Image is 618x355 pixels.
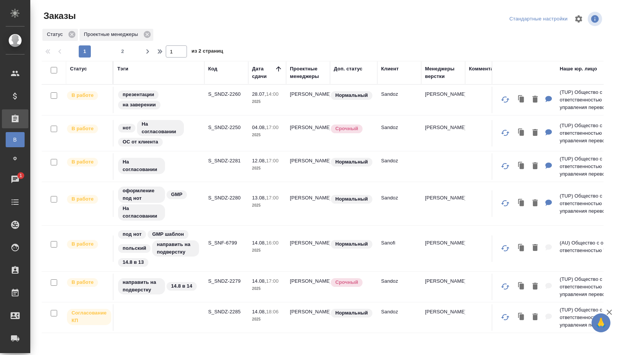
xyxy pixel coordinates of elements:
[117,119,201,147] div: нот, На согласовании, ОС от клиента
[592,313,610,332] button: 🙏
[425,90,461,98] p: [PERSON_NAME]
[252,165,282,172] p: 2025
[252,65,275,80] div: Дата сдачи
[330,308,374,318] div: Статус по умолчанию для стандартных заказов
[72,240,93,248] p: В работе
[529,279,542,294] button: Удалить
[334,65,363,73] div: Доп. статус
[514,310,529,325] button: Клонировать
[123,205,160,220] p: На согласовании
[514,92,529,107] button: Клонировать
[529,240,542,256] button: Удалить
[252,202,282,209] p: 2025
[9,136,21,143] span: В
[266,125,279,130] p: 17:00
[381,90,417,98] p: Sandoz
[529,196,542,211] button: Удалить
[266,195,279,201] p: 17:00
[171,191,182,198] p: GMP
[66,157,109,167] div: Выставляет ПМ после принятия заказа от КМа
[496,277,514,296] button: Обновить
[330,90,374,101] div: Статус по умолчанию для стандартных заказов
[425,308,461,316] p: [PERSON_NAME]
[123,91,154,98] p: презентации
[72,92,93,99] p: В работе
[252,285,282,293] p: 2025
[171,282,192,290] p: 14.8 в 14
[335,240,368,248] p: Нормальный
[335,309,368,317] p: Нормальный
[42,10,76,22] span: Заказы
[9,155,21,162] span: Ф
[157,241,195,256] p: направить на подверстку
[208,157,244,165] p: S_SNDZ-2281
[252,125,266,130] p: 04.08,
[286,87,330,113] td: [PERSON_NAME]
[72,279,93,286] p: В работе
[72,195,93,203] p: В работе
[208,65,217,73] div: Код
[330,277,374,288] div: Выставляется автоматически, если на указанный объем услуг необходимо больше времени в стандартном...
[208,308,244,316] p: S_SNDZ-2285
[252,91,266,97] p: 28.07,
[123,138,158,146] p: ОС от клиента
[208,239,244,247] p: S_SNF-6799
[588,12,604,26] span: Посмотреть информацию
[252,158,266,163] p: 12.08,
[123,258,144,266] p: 14.8 в 13
[252,195,266,201] p: 13.08,
[529,92,542,107] button: Удалить
[335,92,368,99] p: Нормальный
[330,157,374,167] div: Статус по умолчанию для стандартных заказов
[252,278,266,284] p: 14.08,
[381,277,417,285] p: Sandoz
[469,65,522,73] div: Комментарии для КМ
[123,124,131,132] p: нот
[42,29,78,41] div: Статус
[117,45,129,58] button: 2
[123,230,142,238] p: под нот
[496,308,514,326] button: Обновить
[529,125,542,141] button: Удалить
[529,159,542,174] button: Удалить
[330,239,374,249] div: Статус по умолчанию для стандартных заказов
[117,157,201,175] div: На согласовании
[381,124,417,131] p: Sandoz
[208,194,244,202] p: S_SNDZ-2280
[286,274,330,300] td: [PERSON_NAME]
[47,31,65,38] p: Статус
[425,124,461,131] p: [PERSON_NAME]
[286,120,330,146] td: [PERSON_NAME]
[117,229,201,268] div: под нот, GMP шаблон, польский, направить на подверстку, 14.8 в 13
[330,194,374,204] div: Статус по умолчанию для стандартных заказов
[381,194,417,202] p: Sandoz
[335,279,358,286] p: Срочный
[266,309,279,315] p: 18:06
[381,65,399,73] div: Клиент
[529,310,542,325] button: Удалить
[595,315,607,331] span: 🙏
[152,230,184,238] p: GMP шаблон
[117,186,201,221] div: оформление под нот, GMP, На согласовании
[496,194,514,212] button: Обновить
[514,196,529,211] button: Клонировать
[66,124,109,134] div: Выставляет ПМ после принятия заказа от КМа
[117,48,129,55] span: 2
[286,153,330,180] td: [PERSON_NAME]
[266,278,279,284] p: 17:00
[252,131,282,139] p: 2025
[252,247,282,254] p: 2025
[252,240,266,246] p: 14.08,
[425,65,461,80] div: Менеджеры верстки
[381,157,417,165] p: Sandoz
[514,279,529,294] button: Клонировать
[117,277,201,295] div: направить на подверстку, 14.8 в 14
[70,65,87,73] div: Статус
[425,239,461,247] p: [PERSON_NAME]
[425,194,461,202] p: [PERSON_NAME]
[208,90,244,98] p: S_SNDZ-2260
[266,158,279,163] p: 17:00
[514,125,529,141] button: Клонировать
[381,308,417,316] p: Sandoz
[286,190,330,217] td: [PERSON_NAME]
